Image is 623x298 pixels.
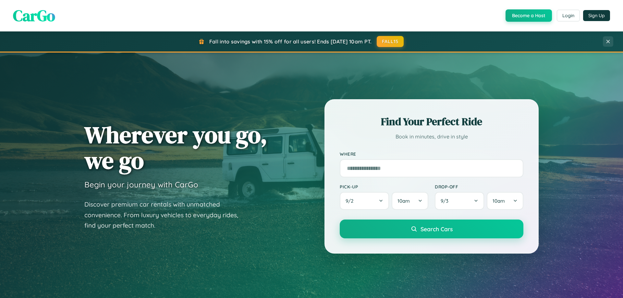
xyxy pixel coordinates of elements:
[493,198,505,204] span: 10am
[377,36,404,47] button: FALL15
[397,198,410,204] span: 10am
[340,151,523,157] label: Where
[84,180,198,189] h3: Begin your journey with CarGo
[506,9,552,22] button: Become a Host
[435,192,484,210] button: 9/3
[557,10,580,21] button: Login
[435,184,523,189] label: Drop-off
[421,225,453,232] span: Search Cars
[340,132,523,141] p: Book in minutes, drive in style
[583,10,610,21] button: Sign Up
[487,192,523,210] button: 10am
[441,198,452,204] span: 9 / 3
[209,38,372,45] span: Fall into savings with 15% off for all users! Ends [DATE] 10am PT.
[84,122,267,173] h1: Wherever you go, we go
[84,199,247,231] p: Discover premium car rentals with unmatched convenience. From luxury vehicles to everyday rides, ...
[346,198,357,204] span: 9 / 2
[340,220,523,238] button: Search Cars
[392,192,428,210] button: 10am
[340,192,389,210] button: 9/2
[340,184,428,189] label: Pick-up
[340,114,523,129] h2: Find Your Perfect Ride
[13,5,55,26] span: CarGo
